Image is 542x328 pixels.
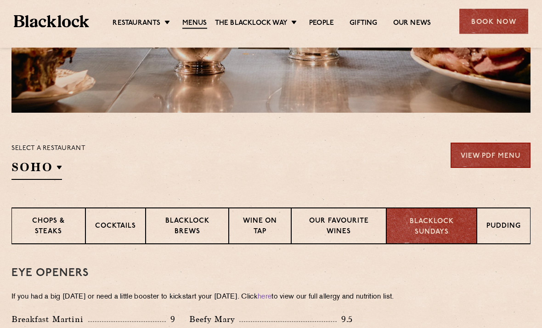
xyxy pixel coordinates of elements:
[459,9,528,34] div: Book Now
[393,19,431,28] a: Our News
[11,313,88,326] p: Breakfast Martini
[14,15,89,28] img: BL_Textured_Logo-footer-cropped.svg
[189,313,239,326] p: Beefy Mary
[350,19,377,28] a: Gifting
[95,222,136,233] p: Cocktails
[11,268,531,280] h3: Eye openers
[258,294,271,301] a: here
[486,222,521,233] p: Pudding
[166,314,175,326] p: 9
[396,217,467,238] p: Blacklock Sundays
[238,217,282,238] p: Wine on Tap
[451,143,531,168] a: View PDF Menu
[337,314,353,326] p: 9.5
[11,291,531,304] p: If you had a big [DATE] or need a little booster to kickstart your [DATE]. Click to view our full...
[11,143,85,155] p: Select a restaurant
[155,217,219,238] p: Blacklock Brews
[182,19,207,29] a: Menus
[309,19,334,28] a: People
[11,160,62,180] h2: Soho
[113,19,160,28] a: Restaurants
[21,217,76,238] p: Chops & Steaks
[301,217,377,238] p: Our favourite wines
[215,19,288,28] a: The Blacklock Way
